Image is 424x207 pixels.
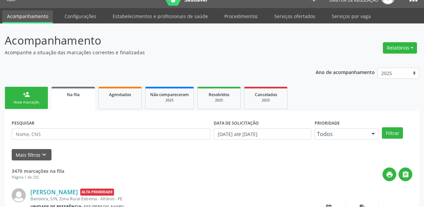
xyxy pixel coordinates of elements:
[150,98,189,103] div: 2025
[5,32,295,49] p: Acompanhamento
[327,10,376,22] a: Serviços por vaga
[80,189,114,196] span: Alta Prioridade
[5,49,295,56] p: Acompanhe a situação das marcações correntes e finalizadas
[382,127,403,139] button: Filtrar
[12,168,64,174] strong: 3470 marcações na fila
[60,10,101,22] a: Configurações
[12,128,210,140] input: Nome, CNS
[109,92,131,97] span: Agendados
[255,92,277,97] span: Cancelados
[316,68,375,76] p: Ano de acompanhamento
[386,171,393,178] i: print
[317,131,365,137] span: Todos
[2,10,53,23] a: Acompanhamento
[214,128,311,140] input: Selecione um intervalo
[383,167,396,181] button: print
[12,175,64,180] div: Página 1 de 232
[214,118,259,128] label: DATA DE SOLICITAÇÃO
[10,100,43,105] div: Nova marcação
[220,10,262,22] a: Procedimentos
[30,188,78,196] a: [PERSON_NAME]
[399,167,412,181] button: 
[23,91,30,98] div: person_add
[12,149,51,161] button: Mais filtroskeyboard_arrow_down
[202,98,236,103] div: 2025
[30,196,312,202] div: Bandeira, S/N, Zona Rural Extrema - Afrânio - PE
[383,42,417,54] button: Relatórios
[150,92,189,97] span: Não compareceram
[40,151,48,158] i: keyboard_arrow_down
[249,98,283,103] div: 2025
[402,171,409,178] i: 
[209,92,229,97] span: Resolvidos
[315,118,340,128] label: Prioridade
[270,10,320,22] a: Serviços ofertados
[67,92,80,97] span: Na fila
[108,10,213,22] a: Estabelecimentos e profissionais de saúde
[12,118,34,128] label: PESQUISAR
